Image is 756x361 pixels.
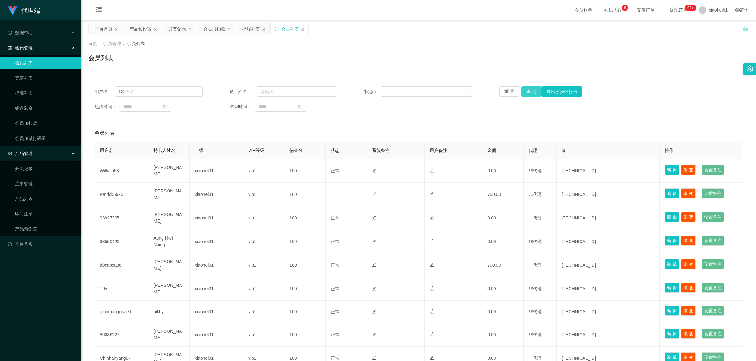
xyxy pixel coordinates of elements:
span: 正常 [331,239,340,244]
td: vip1 [243,159,284,183]
td: [TECHNICAL_ID] [557,159,660,183]
td: [TECHNICAL_ID] [557,323,660,347]
h1: 会员列表 [88,53,113,63]
span: 非代理 [529,215,542,220]
i: 图标: edit [372,263,376,267]
sup: 8 [622,5,628,11]
span: 产品管理 [8,151,33,156]
i: 图标: close [114,27,118,31]
button: 重 置 [499,86,519,97]
td: vip1 [243,323,284,347]
span: 首页 [88,41,97,46]
span: 会员管理 [103,41,121,46]
td: 100 [284,230,326,253]
i: 图标: edit [372,356,376,360]
span: 持卡人姓名 [153,148,175,153]
td: xiaohei01 [190,323,243,347]
i: 图标: menu-fold [88,0,110,20]
td: 0.00 [482,230,524,253]
i: 图标: edit [430,332,434,336]
td: vip1 [243,230,284,253]
td: xiaohei01 [190,253,243,277]
i: 图标: edit [430,192,434,196]
i: 图标: edit [372,239,376,243]
span: 正常 [331,263,340,268]
td: vip1 [243,206,284,230]
i: 图标: appstore-o [8,151,12,156]
button: 查 询 [521,86,541,97]
td: [TECHNICAL_ID] [557,230,660,253]
span: 员工姓名： [229,88,257,95]
span: 充值订单 [634,8,658,12]
span: 正常 [331,309,340,314]
a: 即时注单 [15,208,76,220]
h1: 代理端 [21,0,40,20]
td: [PERSON_NAME] [148,323,190,347]
i: 图标: calendar [298,104,302,109]
span: 代理 [529,148,537,153]
button: 编 辑 [665,212,679,222]
td: Aung Htet Naing [148,230,190,253]
td: [PERSON_NAME] [148,277,190,301]
button: 编 辑 [665,188,679,198]
span: 正常 [331,168,340,173]
span: 会员管理 [8,45,33,50]
a: 充值列表 [15,72,76,84]
button: 设置备注 [702,283,724,293]
i: 图标: edit [430,263,434,267]
a: 提现列表 [15,87,76,99]
td: xiaohei01 [190,301,243,323]
span: 正常 [331,286,340,291]
a: 产品预设置 [15,223,76,235]
a: 会员加减打码量 [15,132,76,145]
td: 93550420 [95,230,148,253]
span: 非代理 [529,192,542,197]
i: 图标: edit [372,332,376,336]
td: 100 [284,301,326,323]
button: 编 辑 [665,283,679,293]
i: 图标: unlock [743,25,748,31]
td: 86086227 [95,323,148,347]
a: 会员加扣款 [15,117,76,130]
td: xiaohei01 [190,277,243,301]
a: 图标: dashboard平台首页 [8,238,76,250]
i: 图标: edit [372,168,376,173]
span: 起始时间： [94,103,120,110]
td: vip1 [243,183,284,206]
span: 状态 [331,148,340,153]
span: / [100,41,101,46]
button: 设置备注 [702,259,724,269]
i: 图标: edit [372,309,376,314]
td: abcabcabc [95,253,148,277]
td: 100 [284,253,326,277]
span: VIP等级 [248,148,264,153]
span: 在线人数 [601,8,625,12]
td: 100 [284,323,326,347]
button: 编 辑 [665,236,679,246]
td: 100 [284,206,326,230]
td: [PERSON_NAME] [148,206,190,230]
i: 图标: edit [372,215,376,220]
span: 非代理 [529,168,542,173]
td: [TECHNICAL_ID] [557,183,660,206]
td: 700.00 [482,253,524,277]
td: xiaohei01 [190,230,243,253]
i: 图标: close [153,27,157,31]
i: 图标: edit [430,356,434,360]
td: Patrick5675 [95,183,148,206]
td: 93927305 [95,206,148,230]
i: 图标: sync [274,27,279,31]
i: 图标: close [262,27,266,31]
div: 提现列表 [242,23,260,35]
i: 图标: edit [430,309,434,314]
span: 提现订单 [667,8,690,12]
i: 图标: edit [430,215,434,220]
span: 用户备注 [430,148,447,153]
span: 非代理 [529,332,542,337]
span: 会员列表 [94,129,115,137]
span: 正常 [331,356,340,361]
button: 编 辑 [665,329,679,339]
span: 结束时间： [229,103,255,110]
td: [PERSON_NAME] [148,159,190,183]
i: 图标: edit [430,168,434,173]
